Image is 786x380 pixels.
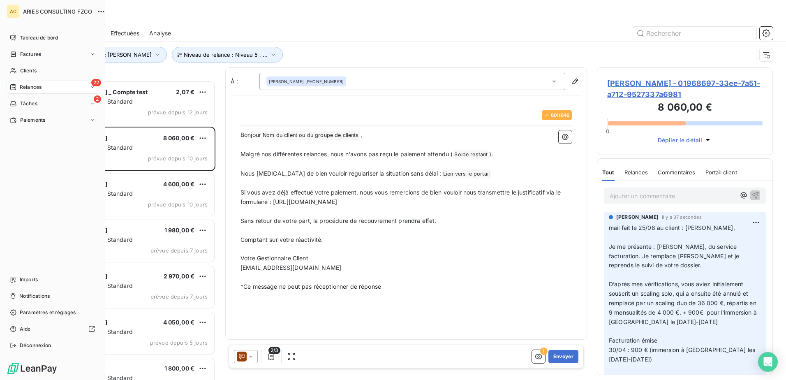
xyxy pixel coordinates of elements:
[240,131,261,138] span: Bonjour
[150,293,208,300] span: prévue depuis 7 jours
[172,47,283,63] button: Niveau de relance : Niveau 5 , ...
[58,47,167,63] button: Gestionnaire : [PERSON_NAME]
[150,339,208,346] span: prévue depuis 5 jours
[442,169,491,179] span: Lien vers le portail
[148,155,208,162] span: prévue depuis 10 jours
[240,264,341,271] span: [EMAIL_ADDRESS][DOMAIN_NAME]
[70,51,152,58] span: Gestionnaire : [PERSON_NAME]
[94,95,101,103] span: 2
[20,100,37,107] span: Tâches
[548,350,578,363] button: Envoyer
[261,131,360,140] span: Nom du client ou du groupe de clients
[7,306,98,319] a: Paramètres et réglages
[658,169,696,176] span: Commentaires
[7,31,98,44] a: Tableau de bord
[453,150,489,160] span: Solde restant
[20,67,37,74] span: Clients
[7,322,98,336] a: Aide
[7,362,58,375] img: Logo LeanPay
[7,273,98,286] a: Imports
[184,51,268,58] span: Niveau de relance : Niveau 5 , ...
[551,113,569,118] span: 601 / 640
[240,236,323,243] span: Comptant sur votre réactivité.
[164,227,195,234] span: 1 980,00 €
[19,292,50,300] span: Notifications
[240,283,381,290] span: *Ce message ne peut pas réceptionner de réponse
[7,48,98,61] a: Factures
[20,34,58,42] span: Tableau de bord
[609,337,658,344] span: Facturation émise
[148,109,208,116] span: prévue depuis 12 jours
[268,347,280,354] span: 2/3
[148,201,208,208] span: prévue depuis 10 jours
[91,79,101,86] span: 22
[111,29,140,37] span: Effectuées
[7,114,98,127] a: Paiements
[164,273,195,280] span: 2 970,00 €
[20,276,38,283] span: Imports
[655,135,715,145] button: Déplier le détail
[489,151,493,158] span: ).
[39,81,215,380] div: grid
[609,243,741,269] span: Je me présente : [PERSON_NAME], du service facturation. Je remplace [PERSON_NAME] et je reprends ...
[150,247,208,254] span: prévue depuis 7 jours
[20,51,41,58] span: Factures
[176,88,194,95] span: 2,07 €
[20,83,42,91] span: Relances
[361,131,362,138] span: ,
[163,134,195,141] span: 8 060,00 €
[20,116,45,124] span: Paiements
[607,100,763,116] h3: 8 060,00 €
[240,170,442,177] span: Nous [MEDICAL_DATA] de bien vouloir régulariser la situation sans délai :
[602,169,615,176] span: Tout
[163,319,195,326] span: 4 050,00 €
[705,169,737,176] span: Portail client
[606,128,609,134] span: 0
[609,346,757,363] span: 30/04 : 900 € (immersion à [GEOGRAPHIC_DATA] les [DATE]-[DATE])
[269,79,304,84] span: [PERSON_NAME]
[231,77,259,86] label: À :
[633,27,756,40] input: Rechercher
[609,280,758,325] span: D’après mes vérifications, vous aviez initialement souscrit un scaling solo, qui a ensuite été an...
[20,309,76,316] span: Paramètres et réglages
[164,365,195,372] span: 1 800,00 €
[240,151,453,158] span: Malgré nos différentes relances, nous n'avons pas reçu le paiement attendu (
[20,342,51,349] span: Déconnexion
[7,81,98,94] a: 22Relances
[269,79,344,84] div: [PHONE_NUMBER]
[658,136,703,144] span: Déplier le détail
[616,213,659,221] span: [PERSON_NAME]
[240,189,562,205] span: Si vous avez déjà effectué votre paiement, nous vous remercions de bien vouloir nous transmettre ...
[23,8,92,15] span: ARIES CONSULTING FZCO
[240,217,437,224] span: Sans retour de votre part, la procédure de recouvrement prendra effet.
[607,78,763,100] span: [PERSON_NAME] - 01968697-33ee-7a51-a712-9527337a6981
[624,169,648,176] span: Relances
[240,255,308,262] span: Votre Gestionnaire Client
[20,325,31,333] span: Aide
[163,181,195,188] span: 4 600,00 €
[7,97,98,110] a: 2Tâches
[7,64,98,77] a: Clients
[662,215,702,220] span: il y a 37 secondes
[7,5,20,18] div: AC
[609,224,735,231] span: mail fait le 25/08 au client : [PERSON_NAME],
[149,29,171,37] span: Analyse
[758,352,778,372] div: Open Intercom Messenger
